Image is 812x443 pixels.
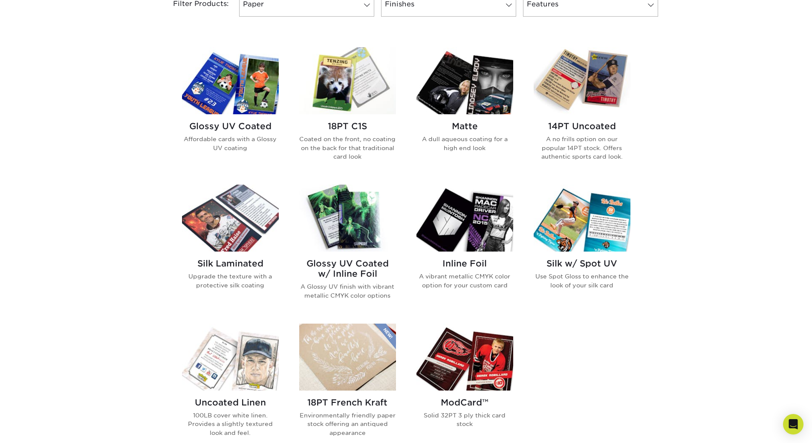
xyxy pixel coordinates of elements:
[534,135,630,161] p: A no frills option on our popular 14PT stock. Offers authentic sports card look.
[299,397,396,408] h2: 18PT French Kraft
[416,324,513,391] img: ModCard™ Trading Cards
[416,411,513,429] p: Solid 32PT 3 ply thick card stock
[182,121,279,131] h2: Glossy UV Coated
[182,397,279,408] h2: Uncoated Linen
[534,47,630,174] a: 14PT Uncoated Trading Cards 14PT Uncoated A no frills option on our popular 14PT stock. Offers au...
[182,185,279,252] img: Silk Laminated Trading Cards
[416,47,513,174] a: Matte Trading Cards Matte A dull aqueous coating for a high end look
[534,121,630,131] h2: 14PT Uncoated
[182,47,279,114] img: Glossy UV Coated Trading Cards
[416,258,513,269] h2: Inline Foil
[534,272,630,290] p: Use Spot Gloss to enhance the look of your silk card
[299,185,396,313] a: Glossy UV Coated w/ Inline Foil Trading Cards Glossy UV Coated w/ Inline Foil A Glossy UV finish ...
[299,324,396,391] img: 18PT French Kraft Trading Cards
[182,272,279,290] p: Upgrade the texture with a protective silk coating
[416,272,513,290] p: A vibrant metallic CMYK color option for your custom card
[416,47,513,114] img: Matte Trading Cards
[299,282,396,300] p: A Glossy UV finish with vibrant metallic CMYK color options
[299,411,396,437] p: Environmentally friendly paper stock offering an antiqued appearance
[299,185,396,252] img: Glossy UV Coated w/ Inline Foil Trading Cards
[416,397,513,408] h2: ModCard™
[182,324,279,391] img: Uncoated Linen Trading Cards
[182,47,279,174] a: Glossy UV Coated Trading Cards Glossy UV Coated Affordable cards with a Glossy UV coating
[182,411,279,437] p: 100LB cover white linen. Provides a slightly textured look and feel.
[534,47,630,114] img: 14PT Uncoated Trading Cards
[416,185,513,252] img: Inline Foil Trading Cards
[299,47,396,114] img: 18PT C1S Trading Cards
[299,121,396,131] h2: 18PT C1S
[783,414,803,434] div: Open Intercom Messenger
[299,47,396,174] a: 18PT C1S Trading Cards 18PT C1S Coated on the front, no coating on the back for that traditional ...
[416,135,513,152] p: A dull aqueous coating for a high end look
[534,185,630,252] img: Silk w/ Spot UV Trading Cards
[534,185,630,313] a: Silk w/ Spot UV Trading Cards Silk w/ Spot UV Use Spot Gloss to enhance the look of your silk card
[416,121,513,131] h2: Matte
[182,258,279,269] h2: Silk Laminated
[299,258,396,279] h2: Glossy UV Coated w/ Inline Foil
[416,185,513,313] a: Inline Foil Trading Cards Inline Foil A vibrant metallic CMYK color option for your custom card
[182,135,279,152] p: Affordable cards with a Glossy UV coating
[299,135,396,161] p: Coated on the front, no coating on the back for that traditional card look
[375,324,396,349] img: New Product
[182,185,279,313] a: Silk Laminated Trading Cards Silk Laminated Upgrade the texture with a protective silk coating
[534,258,630,269] h2: Silk w/ Spot UV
